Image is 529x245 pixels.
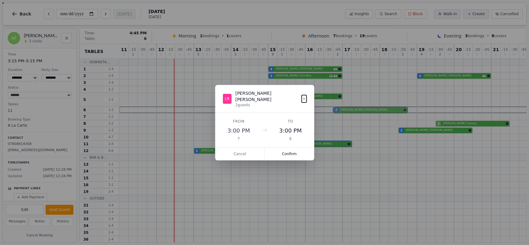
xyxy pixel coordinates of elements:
button: Confirm [265,148,314,160]
div: 5 [275,136,306,141]
div: To [275,119,306,124]
div: 3:00 PM [223,126,255,135]
div: 7 [223,136,255,141]
div: LR [223,94,232,104]
div: From [223,119,255,124]
button: Cancel [215,148,265,160]
div: [PERSON_NAME] [PERSON_NAME] [235,90,301,103]
div: 2 guests [235,103,301,107]
div: 3:00 PM [275,126,306,135]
